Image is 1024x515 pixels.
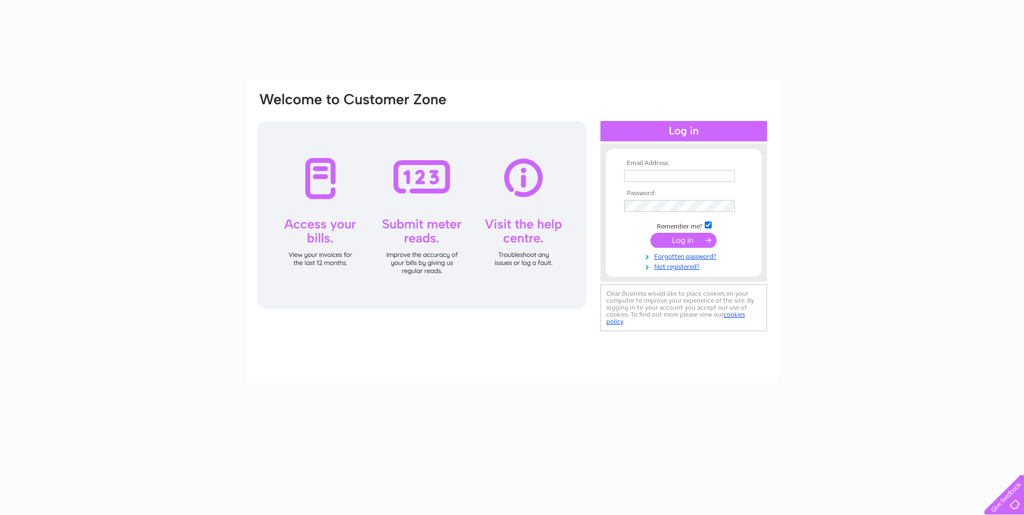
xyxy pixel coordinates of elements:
[624,261,746,271] a: Not registered?
[624,251,746,261] a: Forgotten password?
[650,233,717,248] input: Submit
[600,284,767,331] div: Clear Business would like to place cookies on your computer to improve your experience of the sit...
[621,220,746,231] td: Remember me?
[621,190,746,197] th: Password:
[621,160,746,167] th: Email Address:
[606,311,745,325] a: cookies policy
